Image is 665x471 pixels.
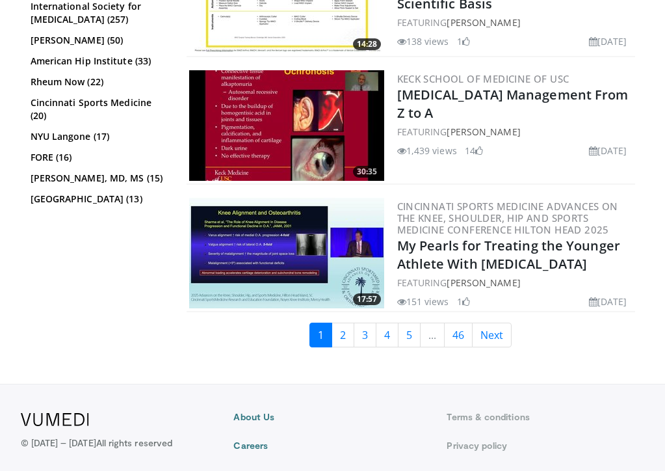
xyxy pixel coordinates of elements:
[187,323,635,347] nav: Search results pages
[447,439,644,452] a: Privacy policy
[354,323,376,347] a: 3
[353,293,381,305] span: 17:57
[444,323,473,347] a: 46
[397,34,449,48] li: 138 views
[398,323,421,347] a: 5
[31,34,164,47] a: [PERSON_NAME] (50)
[332,323,354,347] a: 2
[397,237,620,273] a: My Pearls for Treating the Younger Athlete With [MEDICAL_DATA]
[31,151,164,164] a: FORE (16)
[31,75,164,88] a: Rheum Now (22)
[589,34,627,48] li: [DATE]
[397,86,629,122] a: [MEDICAL_DATA] Management From Z to A
[457,295,470,308] li: 1
[31,130,164,143] a: NYU Langone (17)
[21,413,89,426] img: VuMedi Logo
[353,38,381,50] span: 14:28
[397,200,618,236] a: Cincinnati Sports Medicine Advances on the Knee, Shoulder, Hip and Sports Medicine Conference Hil...
[233,439,431,452] a: Careers
[189,198,384,308] a: 17:57
[31,96,164,122] a: Cincinnati Sports Medicine (20)
[21,437,173,450] p: © [DATE] – [DATE]
[233,410,431,424] a: About Us
[447,276,520,289] a: [PERSON_NAME]
[589,144,627,157] li: [DATE]
[309,323,332,347] a: 1
[353,166,381,178] span: 30:35
[96,437,172,448] span: All rights reserved
[31,55,164,68] a: American Hip Institute (33)
[397,72,569,85] a: Keck School of Medicine of USC
[397,144,457,157] li: 1,439 views
[376,323,398,347] a: 4
[397,125,632,139] div: FEATURING
[397,276,632,289] div: FEATURING
[589,295,627,308] li: [DATE]
[189,70,384,181] img: cd08765b-2f7f-4820-a34b-4b113d88880c.300x170_q85_crop-smart_upscale.jpg
[447,410,644,424] a: Terms & conditions
[31,193,164,206] a: [GEOGRAPHIC_DATA] (13)
[397,295,449,308] li: 151 views
[465,144,483,157] li: 14
[189,70,384,181] a: 30:35
[457,34,470,48] li: 1
[31,172,164,185] a: [PERSON_NAME], MD, MS (15)
[189,198,384,308] img: a0d19226-c82f-40cd-9286-4f7506dbe80b.300x170_q85_crop-smart_upscale.jpg
[472,323,512,347] a: Next
[397,16,632,29] div: FEATURING
[447,126,520,138] a: [PERSON_NAME]
[447,16,520,29] a: [PERSON_NAME]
